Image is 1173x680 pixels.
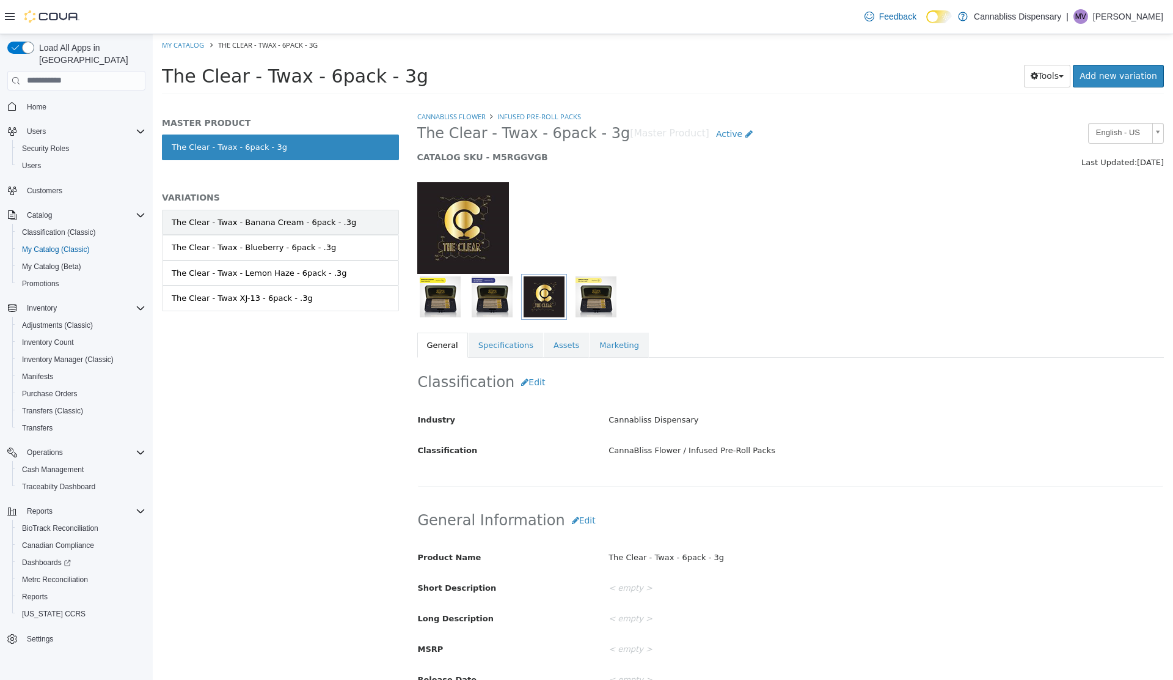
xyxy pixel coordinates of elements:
[265,298,315,324] a: General
[17,521,145,536] span: BioTrack Reconciliation
[2,182,150,199] button: Customers
[1066,9,1069,24] p: |
[22,423,53,433] span: Transfers
[27,634,53,644] span: Settings
[926,23,927,24] span: Dark Mode
[879,10,916,23] span: Feedback
[22,320,93,330] span: Adjustments (Classic)
[447,406,1020,427] div: CannaBliss Flower / Infused Pre-Roll Packs
[447,513,1020,534] div: The Clear - Twax - 6pack - 3g
[920,31,1011,53] a: Add new variation
[17,607,90,621] a: [US_STATE] CCRS
[926,10,952,23] input: Dark Mode
[265,78,333,87] a: CannaBliss Flower
[265,90,478,109] span: The Clear - Twax - 6pack - 3g
[12,419,150,437] button: Transfers
[17,318,145,333] span: Adjustments (Classic)
[22,541,94,550] span: Canadian Compliance
[17,521,103,536] a: BioTrack Reconciliation
[17,318,98,333] a: Adjustments (Classic)
[17,352,145,367] span: Inventory Manager (Classic)
[12,368,150,385] button: Manifests
[22,355,114,364] span: Inventory Manager (Classic)
[17,259,86,274] a: My Catalog (Beta)
[17,555,145,570] span: Dashboards
[412,475,450,498] button: Edit
[265,519,329,528] span: Product Name
[447,635,1020,657] div: < empty >
[17,555,76,570] a: Dashboards
[265,412,325,421] span: Classification
[22,144,69,153] span: Security Roles
[22,592,48,602] span: Reports
[17,225,145,240] span: Classification (Classic)
[17,158,46,173] a: Users
[2,300,150,317] button: Inventory
[17,462,89,477] a: Cash Management
[12,140,150,157] button: Security Roles
[22,262,81,272] span: My Catalog (Beta)
[22,504,57,519] button: Reports
[391,298,436,324] a: Assets
[12,275,150,292] button: Promotions
[17,538,145,553] span: Canadian Compliance
[22,523,98,533] span: BioTrack Reconciliation
[27,506,53,516] span: Reports
[22,632,58,646] a: Settings
[1075,9,1086,24] span: MV
[17,141,145,156] span: Security Roles
[563,95,590,105] span: Active
[22,389,78,399] span: Purchase Orders
[1073,9,1088,24] div: Moniece Vigil
[265,475,1011,498] h2: General Information
[22,465,84,475] span: Cash Management
[2,123,150,140] button: Users
[22,124,145,139] span: Users
[9,6,51,15] a: My Catalog
[265,549,344,558] span: Short Description
[12,402,150,419] button: Transfers (Classic)
[447,605,1020,626] div: < empty >
[17,607,145,621] span: Washington CCRS
[929,124,984,133] span: Last Updated:
[17,386,82,401] a: Purchase Orders
[12,385,150,402] button: Purchase Orders
[17,369,58,384] a: Manifests
[12,461,150,478] button: Cash Management
[17,589,53,604] a: Reports
[265,580,341,589] span: Long Description
[17,421,145,435] span: Transfers
[22,124,51,139] button: Users
[22,406,83,416] span: Transfers (Classic)
[265,117,820,128] h5: CATALOG SKU - M5RGGVGB
[22,99,145,114] span: Home
[12,478,150,495] button: Traceabilty Dashboard
[17,421,57,435] a: Transfers
[17,158,145,173] span: Users
[12,317,150,334] button: Adjustments (Classic)
[17,572,93,587] a: Metrc Reconciliation
[12,571,150,588] button: Metrc Reconciliation
[19,233,194,245] div: The Clear - Twax - Lemon Haze - 6pack - .3g
[22,183,67,198] a: Customers
[22,504,145,519] span: Reports
[936,89,995,108] span: English - US
[17,276,145,291] span: Promotions
[22,100,51,114] a: Home
[265,148,356,240] img: 150
[362,337,399,360] button: Edit
[17,479,145,494] span: Traceabilty Dashboard
[2,444,150,461] button: Operations
[447,544,1020,565] div: < empty >
[860,4,921,29] a: Feedback
[17,242,145,257] span: My Catalog (Classic)
[27,303,57,313] span: Inventory
[316,298,390,324] a: Specifications
[9,158,246,169] h5: VARIATIONS
[27,127,46,136] span: Users
[22,183,145,198] span: Customers
[265,381,303,390] span: Industry
[22,245,90,254] span: My Catalog (Classic)
[12,588,150,605] button: Reports
[974,9,1061,24] p: Cannabliss Dispensary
